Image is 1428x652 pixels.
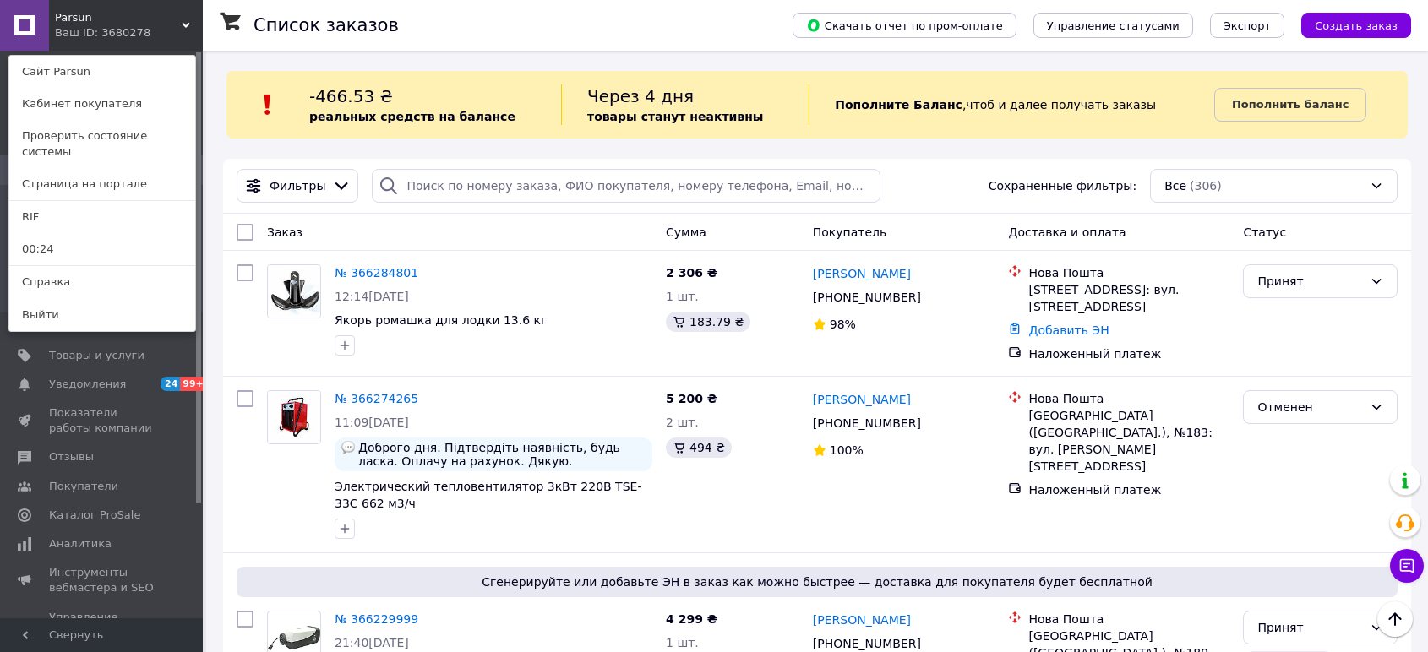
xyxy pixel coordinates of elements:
span: Товары и услуги [49,348,144,363]
button: Наверх [1377,601,1413,637]
span: Parsun [55,10,182,25]
span: -466.53 ₴ [309,86,393,106]
a: Фото товару [267,264,321,318]
b: реальных средств на балансе [309,110,515,123]
a: Проверить состояние системы [9,120,195,167]
div: [PHONE_NUMBER] [809,411,924,435]
span: Доставка и оплата [1008,225,1126,239]
div: Принят [1257,272,1363,291]
div: Ваш ID: 3680278 [55,25,126,41]
span: Уведомления [49,377,126,392]
span: 4 299 ₴ [666,612,717,626]
button: Чат с покупателем [1390,549,1424,583]
span: Доброго дня. Підтвердіть наявність, будь ласка. Оплачу на рахунок. Дякую. [358,441,646,468]
span: Аналитика [49,536,112,551]
button: Управление статусами [1033,13,1193,38]
img: :exclamation: [255,92,281,117]
span: Скачать отчет по пром-оплате [806,18,1003,33]
span: 2 306 ₴ [666,266,717,280]
span: Управление статусами [1047,19,1180,32]
button: Создать заказ [1301,13,1411,38]
a: № 366284801 [335,266,418,280]
a: Фото товару [267,390,321,444]
b: Пополните Баланс [835,98,962,111]
a: [PERSON_NAME] [813,391,911,408]
a: 00:24 [9,233,195,265]
a: Добавить ЭН [1028,323,1109,337]
span: Каталог ProSale [49,508,140,523]
span: Экспорт [1224,19,1271,32]
span: 12:14[DATE] [335,290,409,303]
div: Наложенный платеж [1028,345,1229,362]
a: № 366229999 [335,612,418,626]
span: 21:40[DATE] [335,636,409,649]
span: Покупатели [49,479,118,494]
span: Сохраненные фильтры: [989,177,1136,194]
span: 24 [161,377,180,391]
a: Пополнить баланс [1214,88,1366,122]
div: 494 ₴ [666,437,732,458]
span: 1 шт. [666,290,699,303]
b: товары станут неактивны [587,110,763,123]
span: Создать заказ [1315,19,1398,32]
span: Сумма [666,225,706,239]
span: 5 200 ₴ [666,392,717,405]
div: 183.79 ₴ [666,312,750,332]
div: Наложенный платеж [1028,481,1229,498]
span: Заказ [267,225,302,239]
button: Экспорт [1210,13,1284,38]
span: Управление сайтом [49,610,156,640]
a: Выйти [9,299,195,331]
a: № 366274265 [335,392,418,405]
img: Фото товару [268,265,320,318]
span: 11:09[DATE] [335,416,409,429]
a: Сайт Parsun [9,56,195,88]
a: Страница на портале [9,168,195,200]
a: [PERSON_NAME] [813,611,911,628]
b: Пополнить баланс [1232,98,1349,111]
span: Фильтры [270,177,325,194]
div: Отменен [1257,398,1363,416]
a: Кабинет покупателя [9,88,195,120]
input: Поиск по номеру заказа, ФИО покупателя, номеру телефона, Email, номеру накладной [372,169,880,203]
span: Отзывы [49,449,94,465]
span: Покупатель [813,225,887,239]
div: [STREET_ADDRESS]: вул. [STREET_ADDRESS] [1028,281,1229,315]
span: Инструменты вебмастера и SEO [49,565,156,595]
button: Скачать отчет по пром-оплате [793,13,1016,38]
span: Показатели работы компании [49,405,156,436]
div: Нова Пошта [1028,390,1229,407]
span: 99+ [180,377,208,391]
a: Создать заказ [1284,18,1411,31]
span: Через 4 дня [587,86,694,106]
span: Сгенерируйте или добавьте ЭН в заказ как можно быстрее — доставка для покупателя будет бесплатной [243,573,1391,590]
span: (306) [1190,179,1222,193]
a: [PERSON_NAME] [813,265,911,282]
div: [GEOGRAPHIC_DATA] ([GEOGRAPHIC_DATA].), №183: вул. [PERSON_NAME][STREET_ADDRESS] [1028,407,1229,475]
img: Фото товару [268,623,320,651]
a: Справка [9,266,195,298]
div: , чтоб и далее получать заказы [809,84,1214,125]
div: [PHONE_NUMBER] [809,285,924,309]
span: 100% [830,443,864,457]
a: Электрический тепловентилятор 3кВт 220В TSE-33C 662 м3/ч [335,480,641,510]
a: Якорь ромашка для лодки 13.6 кг [335,313,547,327]
img: Фото товару [268,391,320,443]
span: 98% [830,318,856,331]
span: 2 шт. [666,416,699,429]
span: Статус [1243,225,1286,239]
span: Все [1164,177,1186,194]
div: Нова Пошта [1028,264,1229,281]
img: :speech_balloon: [341,441,355,454]
span: 1 шт. [666,636,699,649]
a: RIF [9,201,195,233]
div: Нова Пошта [1028,611,1229,628]
h1: Список заказов [253,15,399,35]
div: Принят [1257,618,1363,637]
